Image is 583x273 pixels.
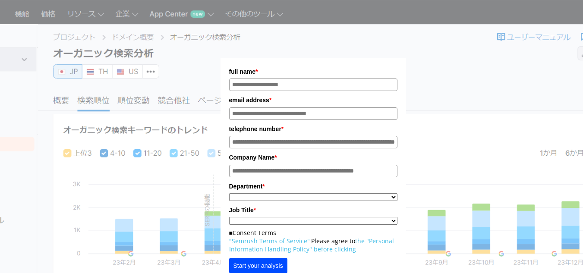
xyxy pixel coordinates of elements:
font: Department [229,183,263,190]
font: Please agree to [311,237,355,245]
font: email address [229,97,269,104]
font: Company Name [229,154,275,161]
font: Job Title [229,207,254,213]
a: the "Personal Information Handling Policy" before clicking [229,237,394,253]
a: "Semrush Terms of Service" [229,237,310,245]
font: ■Consent Terms [229,229,276,237]
font: full name [229,68,255,75]
font: Start your analysis [233,262,283,269]
font: telephone number [229,126,281,132]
